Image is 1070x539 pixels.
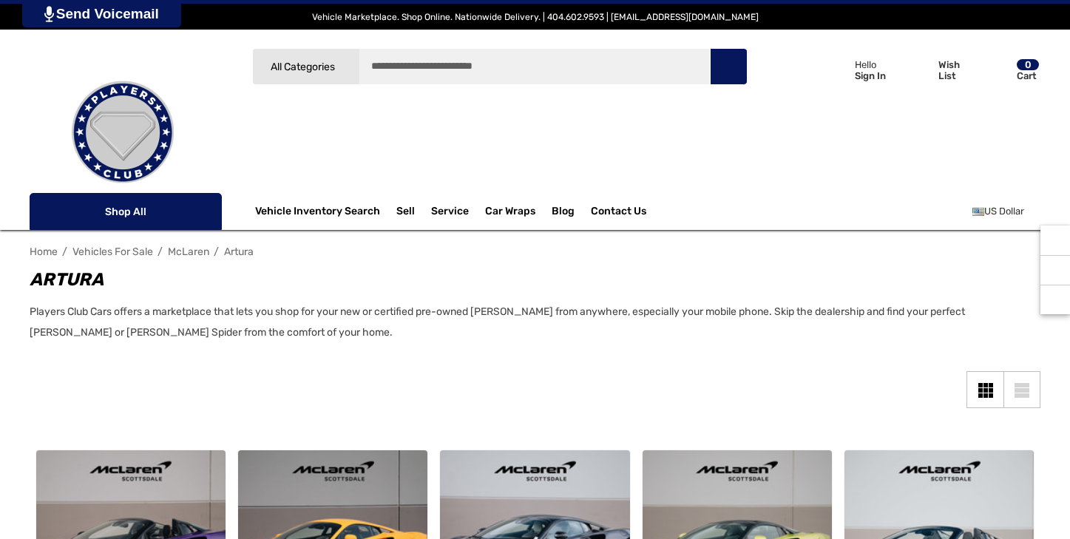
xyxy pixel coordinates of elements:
svg: Icon User Account [826,59,847,80]
a: Home [30,245,58,258]
span: Sell [396,205,415,221]
a: All Categories Icon Arrow Down Icon Arrow Up [252,48,359,85]
svg: Icon Line [46,203,68,220]
svg: Review Your Cart [986,60,1008,81]
img: PjwhLS0gR2VuZXJhdG9yOiBHcmF2aXQuaW8gLS0+PHN2ZyB4bWxucz0iaHR0cDovL3d3dy53My5vcmcvMjAwMC9zdmciIHhtb... [44,6,54,22]
p: Players Club Cars offers a marketplace that lets you shop for your new or certified pre-owned [PE... [30,302,1026,343]
a: Service [431,205,469,221]
a: Cart with 0 items [979,44,1040,102]
nav: Breadcrumb [30,239,1040,265]
a: Vehicle Inventory Search [255,205,380,221]
p: Hello [855,59,886,70]
p: Shop All [30,193,222,230]
a: Car Wraps [485,197,552,226]
a: Artura [224,245,254,258]
a: Sign in [809,44,893,95]
span: All Categories [271,61,335,73]
h1: Artura [30,266,1026,293]
p: 0 [1017,59,1039,70]
a: McLaren [168,245,209,258]
span: Car Wraps [485,205,535,221]
a: USD [972,197,1040,226]
p: Wish List [938,59,978,81]
a: Vehicles For Sale [72,245,153,258]
a: Wish List Wish List [901,44,979,95]
p: Sign In [855,70,886,81]
svg: Recently Viewed [1048,233,1063,248]
a: List View [1003,371,1040,408]
button: Search [710,48,747,85]
p: Cart [1017,70,1039,81]
svg: Icon Arrow Down [195,206,206,217]
a: Contact Us [591,205,646,221]
span: Vehicle Marketplace. Shop Online. Nationwide Delivery. | 404.602.9593 | [EMAIL_ADDRESS][DOMAIN_NAME] [312,12,759,22]
svg: Icon Arrow Down [337,61,348,72]
a: Sell [396,197,431,226]
svg: Social Media [1048,262,1063,277]
a: Grid View [966,371,1003,408]
svg: Wish List [907,61,930,81]
img: Players Club | Cars For Sale [49,58,197,206]
a: Blog [552,205,575,221]
svg: Top [1040,292,1070,307]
